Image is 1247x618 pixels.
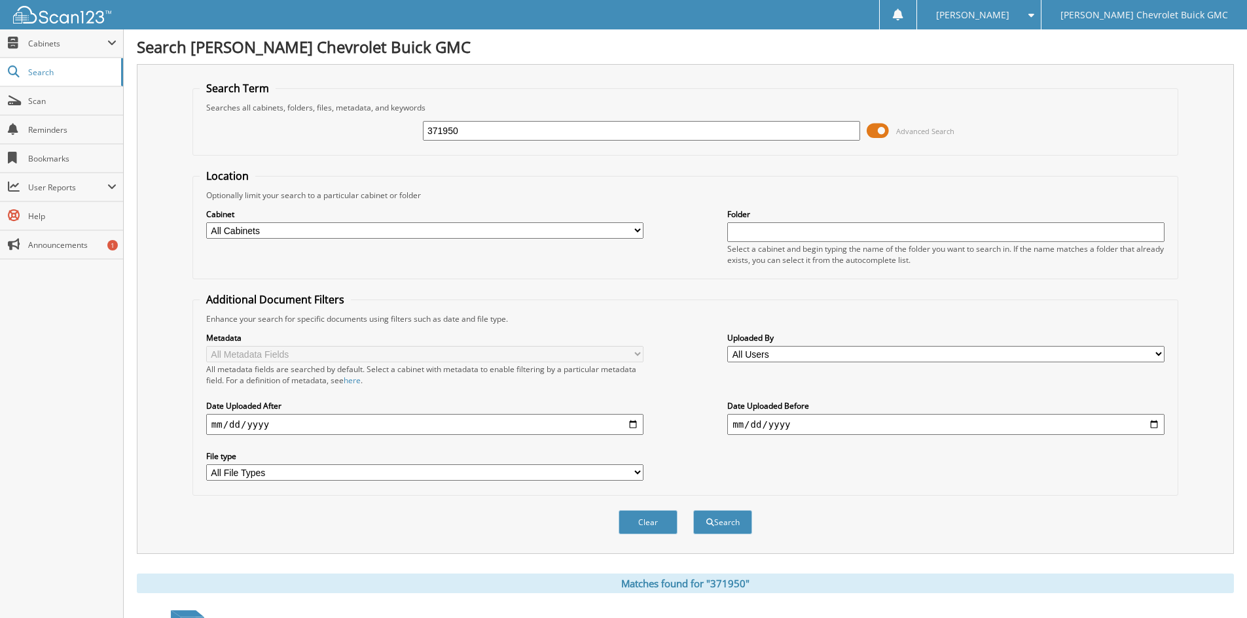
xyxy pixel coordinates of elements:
[727,400,1165,411] label: Date Uploaded Before
[200,313,1171,324] div: Enhance your search for specific documents using filters such as date and file type.
[727,243,1165,266] div: Select a cabinet and begin typing the name of the folder you want to search in. If the name match...
[200,190,1171,201] div: Optionally limit your search to a particular cabinet or folder
[137,574,1234,593] div: Matches found for "371950"
[206,209,643,220] label: Cabinet
[206,400,643,411] label: Date Uploaded After
[936,11,1009,19] span: [PERSON_NAME]
[1060,11,1228,19] span: [PERSON_NAME] Chevrolet Buick GMC
[200,292,351,307] legend: Additional Document Filters
[206,364,643,386] div: All metadata fields are searched by default. Select a cabinet with metadata to enable filtering b...
[28,67,115,78] span: Search
[200,169,255,183] legend: Location
[727,414,1165,435] input: end
[28,124,117,135] span: Reminders
[137,36,1234,58] h1: Search [PERSON_NAME] Chevrolet Buick GMC
[28,239,117,250] span: Announcements
[28,153,117,164] span: Bookmarks
[28,95,117,107] span: Scan
[200,102,1171,113] div: Searches all cabinets, folders, files, metadata, and keywords
[206,332,643,343] label: Metadata
[200,81,276,95] legend: Search Term
[727,209,1165,220] label: Folder
[28,211,117,222] span: Help
[896,126,954,136] span: Advanced Search
[619,510,678,534] button: Clear
[13,6,111,24] img: scan123-logo-white.svg
[206,451,643,462] label: File type
[727,332,1165,343] label: Uploaded By
[28,38,107,49] span: Cabinets
[28,182,107,193] span: User Reports
[206,414,643,435] input: start
[693,510,752,534] button: Search
[107,240,118,250] div: 1
[344,375,361,386] a: here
